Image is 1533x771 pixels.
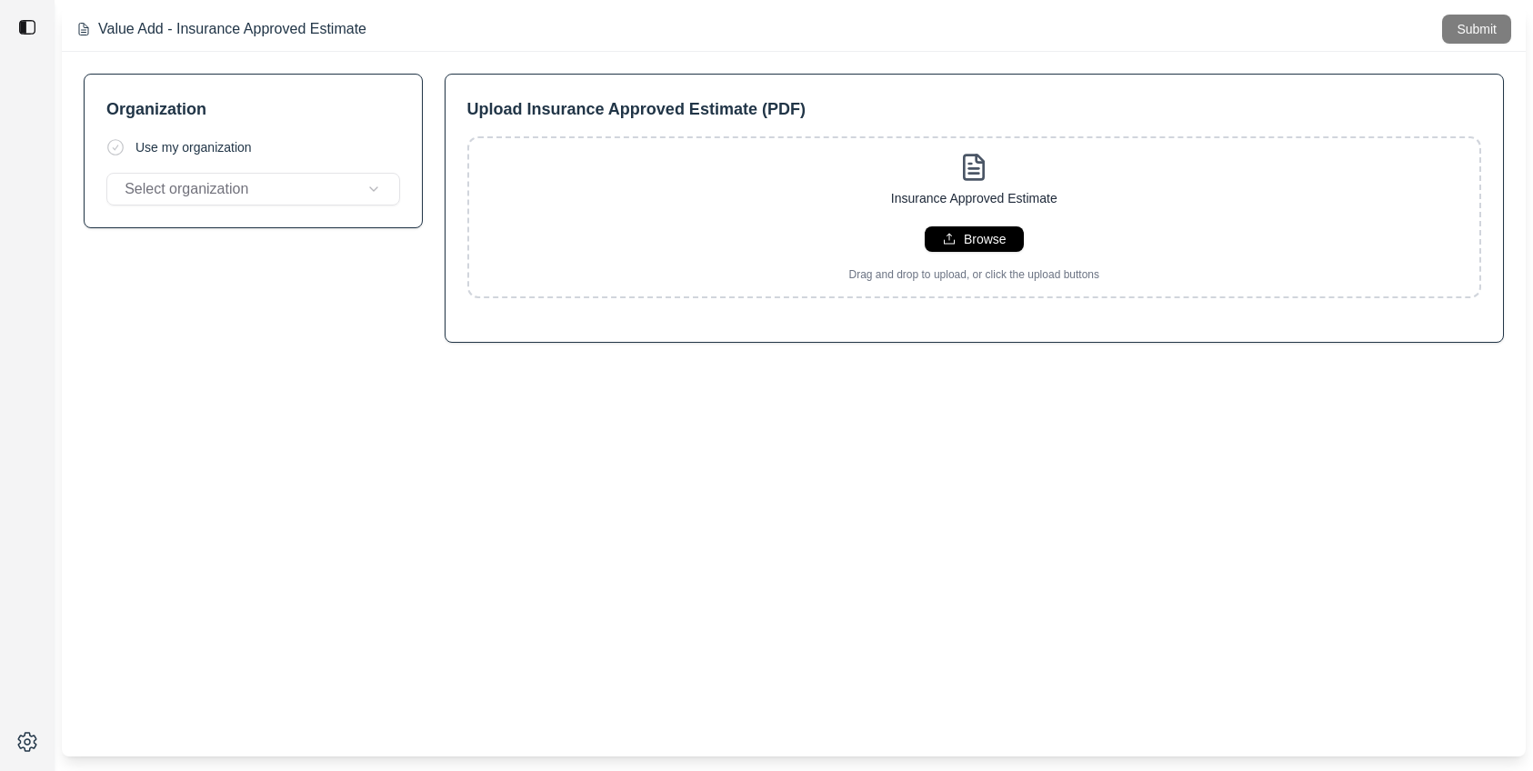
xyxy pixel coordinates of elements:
[891,189,1057,208] p: Insurance Approved Estimate
[135,140,252,155] label: Use my organization
[98,18,366,40] p: Value Add - Insurance Approved Estimate
[18,18,36,36] img: toggle sidebar
[106,96,400,122] h3: Organization
[925,226,1024,252] button: Browse
[964,230,1007,248] p: Browse
[467,96,1482,122] h3: Upload Insurance Approved Estimate (PDF)
[848,267,1099,282] p: Drag and drop to upload, or click the upload buttons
